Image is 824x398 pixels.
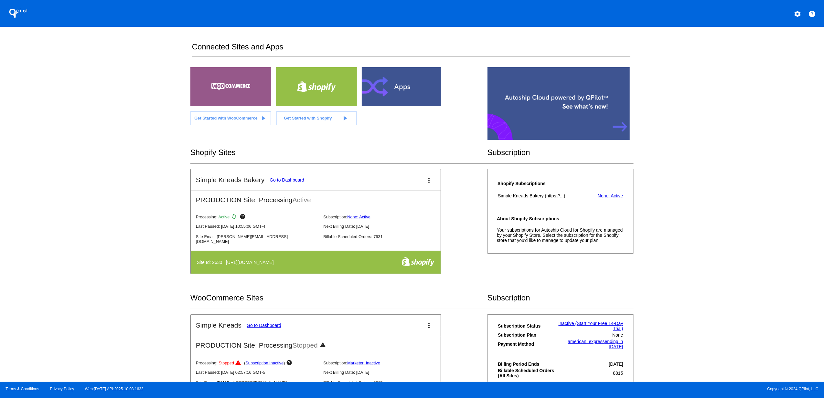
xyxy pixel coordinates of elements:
p: Next Billing Date: [DATE] [323,370,445,375]
a: Web:[DATE] API:2025.10.08.1632 [85,387,144,391]
th: Billable Scheduled Orders (All Sites) [498,368,556,379]
h2: Simple Kneads Bakery [196,176,264,184]
a: Marketer: Inactive [347,361,380,365]
p: Next Billing Date: [DATE] [323,224,445,229]
h4: Site Id: 2630 | [URL][DOMAIN_NAME] [197,260,277,265]
th: Payment Method [498,339,556,350]
a: None: Active [598,193,623,198]
span: Copyright © 2024 QPilot, LLC [418,387,819,391]
a: Get Started with Shopify [276,111,357,125]
a: None: Active [347,215,370,219]
mat-icon: settings [794,10,801,18]
span: Stopped [293,341,318,349]
p: Processing: [196,214,318,221]
mat-icon: more_vert [425,176,433,184]
h4: About Shopify Subscriptions [497,216,624,221]
mat-icon: play_arrow [259,114,267,122]
h2: Subscription [487,293,634,302]
h1: QPilot [5,7,31,20]
p: Last Paused: [DATE] 10:55:06 GMT-4 [196,224,318,229]
a: Terms & Conditions [5,387,39,391]
span: 8815 [613,371,623,376]
mat-icon: help [240,214,247,221]
span: ( ) [244,361,285,365]
img: f8a94bdc-cb89-4d40-bdcd-a0261eff8977 [401,257,434,267]
h2: Connected Sites and Apps [192,42,630,57]
a: Get Started with WooCommerce [190,111,271,125]
h2: Simple Kneads [196,321,241,329]
p: Billable Scheduled Orders: 7631 [323,234,445,239]
h2: Subscription [487,148,634,157]
h2: Shopify Sites [190,148,487,157]
a: Go to Dashboard [247,323,281,328]
a: Privacy Policy [50,387,74,391]
h2: PRODUCTION Site: Processing [191,191,441,204]
span: None [612,332,623,338]
a: Inactive (Start Your Free 14-Day Trial) [559,321,623,331]
p: Subscription: [323,215,445,219]
th: Subscription Plan [498,332,556,338]
mat-icon: help [808,10,816,18]
mat-icon: play_arrow [341,114,349,122]
a: Subscription Inactive [245,361,284,365]
p: Your subscriptions for Autoship Cloud for Shopify are managed by your Shopify Store. Select the s... [497,227,624,243]
h2: WooCommerce Sites [190,293,487,302]
span: Active [293,196,311,204]
a: american_expressending in [DATE] [568,339,623,349]
span: Stopped [219,361,234,365]
p: Processing: [196,360,318,367]
a: Go to Dashboard [270,177,304,183]
span: american_express [568,339,605,344]
h2: PRODUCTION Site: Processing [191,336,441,350]
th: Billing Period Ends [498,361,556,367]
h4: Shopify Subscriptions [498,181,588,186]
span: Active [219,215,230,219]
mat-icon: help [286,360,294,367]
mat-icon: warning [235,360,243,367]
p: Last Paused: [DATE] 02:57:16 GMT-5 [196,370,318,375]
span: [DATE] [609,361,623,367]
mat-icon: warning [320,342,327,350]
span: Get Started with WooCommerce [194,116,257,120]
p: Billable Scheduled Orders: 8815 [323,380,445,385]
th: Simple Kneads Bakery (https://...) [498,193,588,199]
mat-icon: more_vert [425,322,433,330]
mat-icon: sync [231,214,239,221]
span: Get Started with Shopify [284,116,332,120]
p: Subscription: [323,361,445,365]
th: Subscription Status [498,320,556,331]
p: Site Email: [EMAIL_ADDRESS][DOMAIN_NAME] [196,380,318,385]
p: Site Email: [PERSON_NAME][EMAIL_ADDRESS][DOMAIN_NAME] [196,234,318,244]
